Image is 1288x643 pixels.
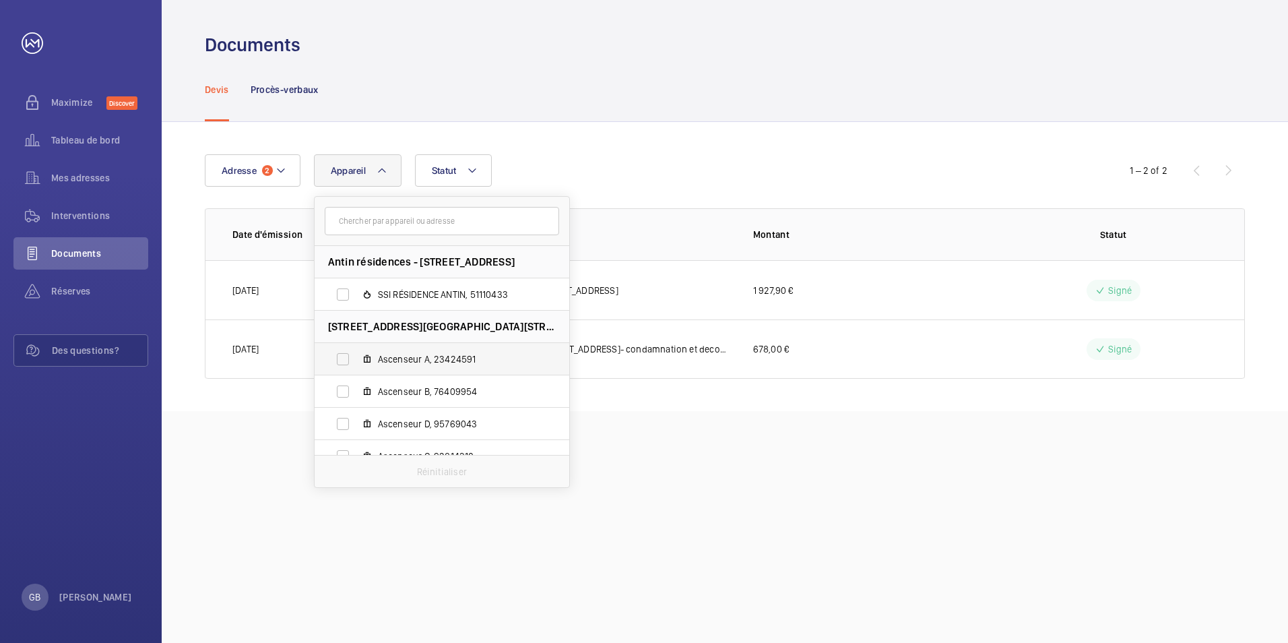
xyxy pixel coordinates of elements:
span: Tableau de bord [51,133,148,147]
input: Chercher par appareil ou adresse [325,207,559,235]
span: Réserves [51,284,148,298]
div: 1 – 2 of 2 [1130,164,1167,177]
span: Appareil [331,165,366,176]
p: [DATE] [232,342,259,356]
button: Adresse2 [205,154,300,187]
p: Signé [1108,284,1132,297]
p: [DATE] [232,284,259,297]
span: Maximize [51,96,106,109]
span: SSI RÉSIDENCE ANTIN, 51110433 [378,288,534,301]
span: Ascenseur A, 23424591 [378,353,534,366]
span: Des questions? [52,344,148,357]
p: Réinitialiser [417,465,467,479]
p: GB [29,590,40,604]
span: 2 [262,165,273,176]
p: Signé [1108,342,1132,356]
span: Mes adresses [51,171,148,185]
button: Appareil [314,154,401,187]
p: Procès-verbaux [251,83,319,96]
button: Statut [415,154,492,187]
p: Montant [753,228,988,241]
span: Ascenseur C, 92814310 [378,450,534,463]
span: Antin résidences - [STREET_ADDRESS] [328,255,515,269]
span: Interventions [51,209,148,222]
span: Ascenseur D, 95769043 [378,417,534,431]
span: Discover [106,96,137,110]
span: [STREET_ADDRESS][GEOGRAPHIC_DATA][STREET_ADDRESS] [328,319,556,334]
p: Devis [205,83,229,96]
p: Q00020579 - [STREET_ADDRESS]- condamnation et decondamnation d'étages [484,342,732,356]
span: Statut [432,165,457,176]
p: Date d'émission [232,228,462,241]
p: Description [484,228,732,241]
p: Statut [1009,228,1217,241]
p: 1 927,90 € [753,284,794,297]
span: Adresse [222,165,257,176]
p: [PERSON_NAME] [59,590,132,604]
span: Documents [51,247,148,260]
h1: Documents [205,32,300,57]
span: Ascenseur B, 76409954 [378,385,534,398]
p: 678,00 € [753,342,789,356]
